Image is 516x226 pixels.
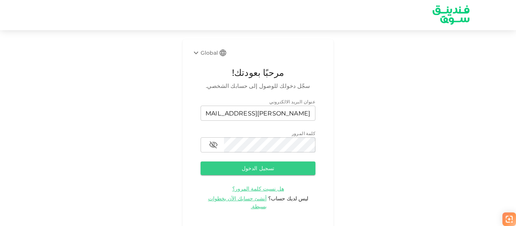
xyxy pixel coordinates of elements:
[429,0,473,29] a: logo
[208,195,267,210] span: أنشئ حسابك الآن بخطوات بسيطة.
[201,81,315,91] span: سجّل دخولك للوصول إلى حسابك الشخصي.
[423,0,479,29] img: logo
[268,195,308,202] span: ليس لديك حساب؟
[201,106,315,121] input: email
[232,185,284,192] a: هل نسيت كلمة المرور؟
[192,48,218,57] div: Global
[292,131,315,136] span: كلمة المرور
[224,137,315,152] input: password
[269,99,315,105] span: عنوان البريد الالكتروني
[201,66,315,80] span: مرحبًا بعودتك!
[201,161,315,175] button: تسجيل الدخول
